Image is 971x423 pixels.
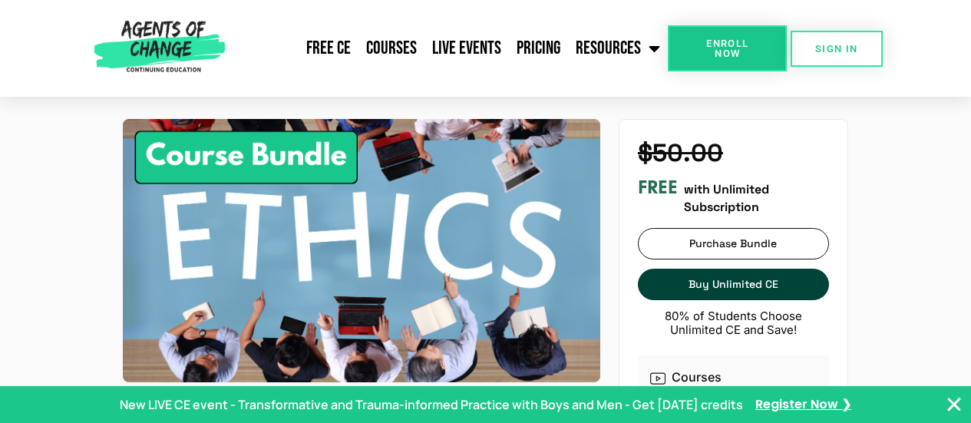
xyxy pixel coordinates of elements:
[638,269,829,300] a: Buy Unlimited CE
[791,31,883,67] a: SIGN IN
[638,309,829,337] p: 80% of Students Choose Unlimited CE and Save!
[299,29,358,68] a: Free CE
[123,119,600,383] img: Ethics - 8 Credit CE Bundle
[692,38,762,58] span: Enroll Now
[638,228,829,259] a: Purchase Bundle
[672,368,722,386] p: Courses
[815,44,858,54] span: SIGN IN
[638,177,829,216] div: with Unlimited Subscription
[424,29,509,68] a: Live Events
[638,138,829,167] h4: $50.00
[668,25,787,71] a: Enroll Now
[689,237,777,250] span: Purchase Bundle
[358,29,424,68] a: Courses
[689,278,778,291] span: Buy Unlimited CE
[568,29,668,68] a: Resources
[509,29,568,68] a: Pricing
[120,395,743,414] p: New LIVE CE event - Transformative and Trauma-informed Practice with Boys and Men - Get [DATE] cr...
[638,177,678,199] h3: FREE
[755,396,851,413] a: Register Now ❯
[231,29,668,68] nav: Menu
[945,395,963,414] button: Close Banner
